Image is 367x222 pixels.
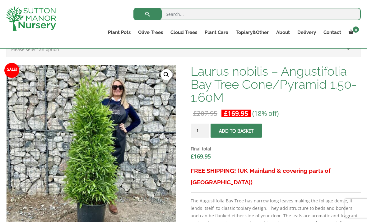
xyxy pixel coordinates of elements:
h1: Laurus nobilis – Angustifolia Bay Tree Cone/Pyramid 1.50-1.60M [191,65,361,104]
a: About [272,28,294,37]
input: Search... [133,8,361,20]
bdi: 169.95 [224,109,248,118]
span: (18% off) [252,109,279,118]
bdi: 207.95 [193,109,217,118]
span: £ [193,109,197,118]
a: Cloud Trees [167,28,201,37]
a: Plant Care [201,28,232,37]
a: Olive Trees [134,28,167,37]
a: Delivery [294,28,320,37]
a: 0 [345,28,361,37]
a: View full-screen image gallery [161,69,172,80]
span: Sale! [4,63,19,78]
span: £ [191,153,194,160]
a: Topiary&Other [232,28,272,37]
input: Product quantity [191,124,209,138]
span: £ [224,109,228,118]
a: Plant Pots [104,28,134,37]
button: Add to basket [211,124,262,138]
img: logo [6,6,56,31]
bdi: 169.95 [191,153,211,160]
h3: FREE SHIPPING! (UK Mainland & covering parts of [GEOGRAPHIC_DATA]) [191,165,361,188]
span: 0 [353,26,359,33]
a: Contact [320,28,345,37]
dt: Final total [191,145,361,153]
